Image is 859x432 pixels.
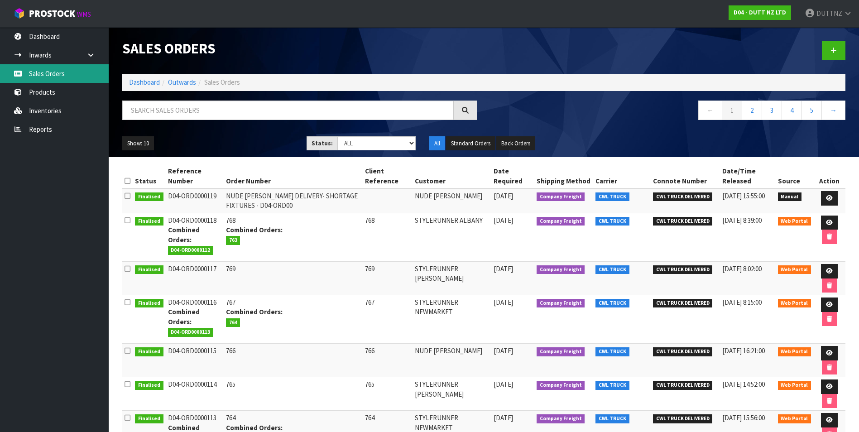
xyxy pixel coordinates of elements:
[122,41,477,57] h1: Sales Orders
[224,262,363,295] td: 769
[133,164,166,188] th: Status
[135,192,163,202] span: Finalised
[537,347,585,356] span: Company Freight
[135,265,163,274] span: Finalised
[494,216,513,225] span: [DATE]
[537,299,585,308] span: Company Freight
[537,192,585,202] span: Company Freight
[653,299,713,308] span: CWL TRUCK DELIVERED
[166,262,224,295] td: D04-ORD0000117
[226,318,240,327] span: 764
[651,164,720,188] th: Connote Number
[494,413,513,422] span: [DATE]
[653,414,713,423] span: CWL TRUCK DELIVERED
[537,265,585,274] span: Company Freight
[722,216,762,225] span: [DATE] 8:39:00
[166,344,224,377] td: D04-ORD0000115
[537,381,585,390] span: Company Freight
[778,265,811,274] span: Web Portal
[135,414,163,423] span: Finalised
[595,217,629,226] span: CWL TRUCK
[224,344,363,377] td: 766
[224,188,363,213] td: NUDE [PERSON_NAME] DELIVERY- SHORTAGE FIXTURES - D04-ORD00
[494,192,513,200] span: [DATE]
[168,307,200,326] strong: Combined Orders:
[363,295,413,344] td: 767
[537,217,585,226] span: Company Freight
[122,101,454,120] input: Search sales orders
[782,101,802,120] a: 4
[816,9,842,18] span: DUTTNZ
[224,164,363,188] th: Order Number
[722,380,765,389] span: [DATE] 14:52:00
[778,217,811,226] span: Web Portal
[722,264,762,273] span: [DATE] 8:02:00
[226,423,283,432] strong: Combined Orders:
[166,213,224,261] td: D04-ORD0000118
[734,9,786,16] strong: D04 - DUTT NZ LTD
[363,262,413,295] td: 769
[653,217,713,226] span: CWL TRUCK DELIVERED
[821,101,845,120] a: →
[720,164,775,188] th: Date/Time Released
[363,213,413,261] td: 768
[762,101,782,120] a: 3
[226,307,283,316] strong: Combined Orders:
[14,8,25,19] img: cube-alt.png
[742,101,762,120] a: 2
[413,262,491,295] td: STYLERUNNER [PERSON_NAME]
[494,298,513,307] span: [DATE]
[595,381,629,390] span: CWL TRUCK
[135,299,163,308] span: Finalised
[166,188,224,213] td: D04-ORD0000119
[722,413,765,422] span: [DATE] 15:56:00
[491,101,846,123] nav: Page navigation
[363,377,413,411] td: 765
[224,295,363,344] td: 767
[413,164,491,188] th: Customer
[166,377,224,411] td: D04-ORD0000114
[122,136,154,151] button: Show: 10
[801,101,822,120] a: 5
[595,265,629,274] span: CWL TRUCK
[429,136,445,151] button: All
[29,8,75,19] span: ProStock
[363,164,413,188] th: Client Reference
[778,381,811,390] span: Web Portal
[778,414,811,423] span: Web Portal
[446,136,495,151] button: Standard Orders
[413,377,491,411] td: STYLERUNNER [PERSON_NAME]
[413,344,491,377] td: NUDE [PERSON_NAME]
[653,192,713,202] span: CWL TRUCK DELIVERED
[226,226,283,234] strong: Combined Orders:
[413,213,491,261] td: STYLERUNNER ALBANY
[722,346,765,355] span: [DATE] 16:21:00
[778,347,811,356] span: Web Portal
[534,164,594,188] th: Shipping Method
[653,381,713,390] span: CWL TRUCK DELIVERED
[363,344,413,377] td: 766
[595,414,629,423] span: CWL TRUCK
[168,78,196,86] a: Outwards
[494,346,513,355] span: [DATE]
[496,136,535,151] button: Back Orders
[168,246,214,255] span: D04-ORD0000112
[778,299,811,308] span: Web Portal
[722,298,762,307] span: [DATE] 8:15:00
[413,188,491,213] td: NUDE [PERSON_NAME]
[224,213,363,261] td: 768
[168,226,200,244] strong: Combined Orders:
[595,299,629,308] span: CWL TRUCK
[413,295,491,344] td: STYLERUNNER NEWMARKET
[698,101,722,120] a: ←
[653,265,713,274] span: CWL TRUCK DELIVERED
[166,295,224,344] td: D04-ORD0000116
[135,217,163,226] span: Finalised
[653,347,713,356] span: CWL TRUCK DELIVERED
[226,236,240,245] span: 763
[135,381,163,390] span: Finalised
[129,78,160,86] a: Dashboard
[491,164,534,188] th: Date Required
[778,192,802,202] span: Manual
[494,380,513,389] span: [DATE]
